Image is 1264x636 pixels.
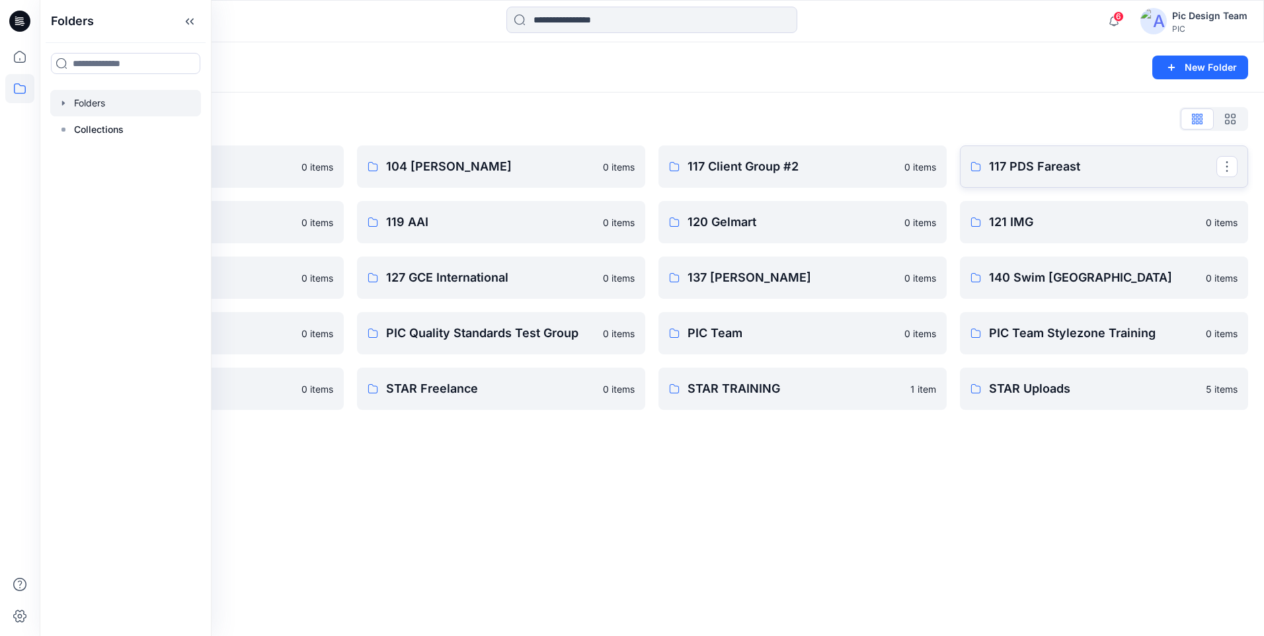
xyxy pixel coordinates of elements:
[688,268,896,287] p: 137 [PERSON_NAME]
[386,379,595,398] p: STAR Freelance
[989,213,1198,231] p: 121 IMG
[603,382,635,396] p: 0 items
[658,368,947,410] a: STAR TRAINING1 item
[1172,24,1247,34] div: PIC
[658,257,947,299] a: 137 [PERSON_NAME]0 items
[688,324,896,342] p: PIC Team
[1206,327,1238,340] p: 0 items
[688,379,902,398] p: STAR TRAINING
[603,327,635,340] p: 0 items
[688,157,896,176] p: 117 Client Group #2
[1206,216,1238,229] p: 0 items
[74,122,124,138] p: Collections
[357,257,645,299] a: 127 GCE International0 items
[603,160,635,174] p: 0 items
[386,157,595,176] p: 104 [PERSON_NAME]
[960,201,1248,243] a: 121 IMG0 items
[386,268,595,287] p: 127 GCE International
[904,327,936,340] p: 0 items
[301,160,333,174] p: 0 items
[1152,56,1248,79] button: New Folder
[910,382,936,396] p: 1 item
[658,145,947,188] a: 117 Client Group #20 items
[1206,271,1238,285] p: 0 items
[1113,11,1124,22] span: 6
[1140,8,1167,34] img: avatar
[301,271,333,285] p: 0 items
[960,145,1248,188] a: 117 PDS Fareast
[904,271,936,285] p: 0 items
[386,213,595,231] p: 119 AAI
[989,157,1216,176] p: 117 PDS Fareast
[357,368,645,410] a: STAR Freelance0 items
[357,145,645,188] a: 104 [PERSON_NAME]0 items
[989,268,1198,287] p: 140 Swim [GEOGRAPHIC_DATA]
[658,312,947,354] a: PIC Team0 items
[357,201,645,243] a: 119 AAI0 items
[960,257,1248,299] a: 140 Swim [GEOGRAPHIC_DATA]0 items
[688,213,896,231] p: 120 Gelmart
[989,324,1198,342] p: PIC Team Stylezone Training
[301,216,333,229] p: 0 items
[989,379,1198,398] p: STAR Uploads
[960,312,1248,354] a: PIC Team Stylezone Training0 items
[357,312,645,354] a: PIC Quality Standards Test Group0 items
[960,368,1248,410] a: STAR Uploads5 items
[904,216,936,229] p: 0 items
[301,382,333,396] p: 0 items
[904,160,936,174] p: 0 items
[603,271,635,285] p: 0 items
[386,324,595,342] p: PIC Quality Standards Test Group
[603,216,635,229] p: 0 items
[658,201,947,243] a: 120 Gelmart0 items
[1172,8,1247,24] div: Pic Design Team
[1206,382,1238,396] p: 5 items
[301,327,333,340] p: 0 items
